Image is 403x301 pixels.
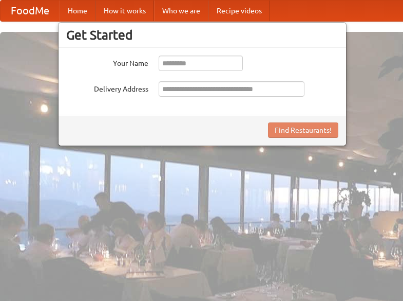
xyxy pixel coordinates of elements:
[268,122,338,138] button: Find Restaurants!
[66,27,338,43] h3: Get Started
[208,1,270,21] a: Recipe videos
[60,1,95,21] a: Home
[154,1,208,21] a: Who we are
[66,81,148,94] label: Delivery Address
[1,1,60,21] a: FoodMe
[66,56,148,68] label: Your Name
[95,1,154,21] a: How it works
